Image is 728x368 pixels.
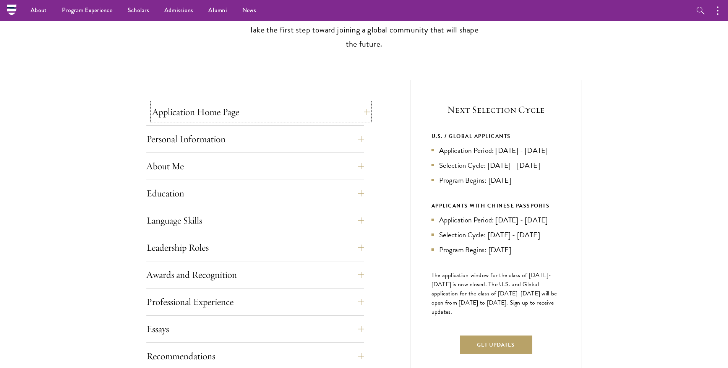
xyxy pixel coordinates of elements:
[146,320,364,338] button: Essays
[431,145,561,156] li: Application Period: [DATE] - [DATE]
[146,211,364,230] button: Language Skills
[146,293,364,311] button: Professional Experience
[146,130,364,148] button: Personal Information
[431,175,561,186] li: Program Begins: [DATE]
[431,131,561,141] div: U.S. / GLOBAL APPLICANTS
[431,103,561,116] h5: Next Selection Cycle
[431,214,561,225] li: Application Period: [DATE] - [DATE]
[431,229,561,240] li: Selection Cycle: [DATE] - [DATE]
[152,103,370,121] button: Application Home Page
[460,336,532,354] button: Get Updates
[146,184,364,203] button: Education
[431,244,561,255] li: Program Begins: [DATE]
[431,271,557,316] span: The application window for the class of [DATE]-[DATE] is now closed. The U.S. and Global applicat...
[431,201,561,211] div: APPLICANTS WITH CHINESE PASSPORTS
[431,160,561,171] li: Selection Cycle: [DATE] - [DATE]
[146,157,364,175] button: About Me
[146,347,364,365] button: Recommendations
[246,23,483,51] p: Take the first step toward joining a global community that will shape the future.
[146,266,364,284] button: Awards and Recognition
[146,238,364,257] button: Leadership Roles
